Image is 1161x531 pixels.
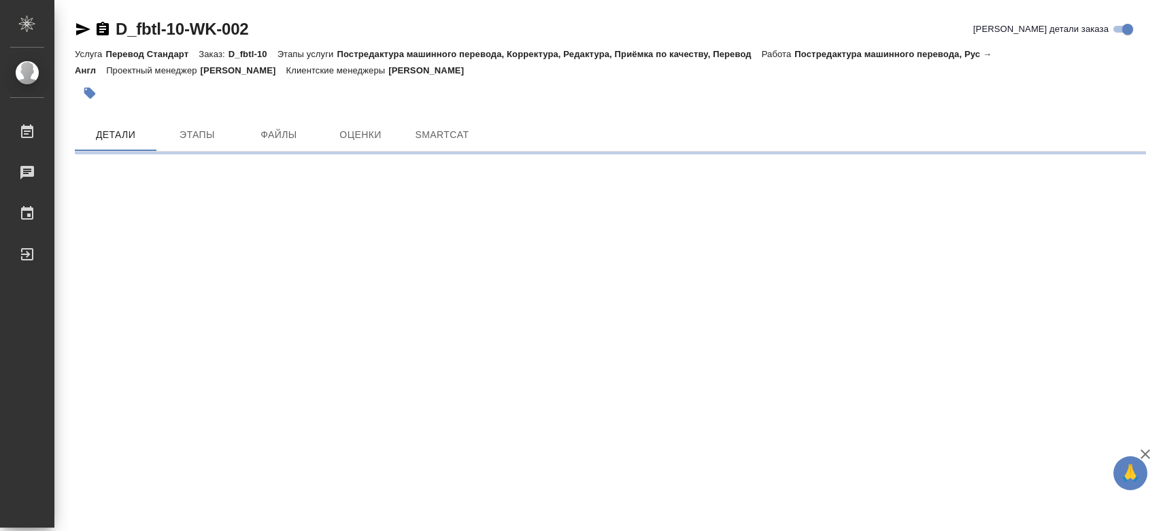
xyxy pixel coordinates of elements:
button: Скопировать ссылку для ЯМессенджера [75,21,91,37]
span: Детали [83,126,148,143]
p: D_fbtl-10 [229,49,277,59]
span: Оценки [328,126,393,143]
span: SmartCat [409,126,475,143]
p: Клиентские менеджеры [286,65,389,75]
span: Этапы [165,126,230,143]
p: Перевод Стандарт [105,49,199,59]
button: 🙏 [1113,456,1147,490]
p: Услуга [75,49,105,59]
span: 🙏 [1119,459,1142,487]
span: [PERSON_NAME] детали заказа [973,22,1109,36]
button: Добавить тэг [75,78,105,108]
p: Работа [762,49,795,59]
button: Скопировать ссылку [95,21,111,37]
p: Проектный менеджер [106,65,200,75]
p: Этапы услуги [277,49,337,59]
a: D_fbtl-10-WK-002 [116,20,249,38]
p: Заказ: [199,49,228,59]
span: Файлы [246,126,312,143]
p: Постредактура машинного перевода, Корректура, Редактура, Приёмка по качеству, Перевод [337,49,761,59]
p: [PERSON_NAME] [201,65,286,75]
p: [PERSON_NAME] [388,65,474,75]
